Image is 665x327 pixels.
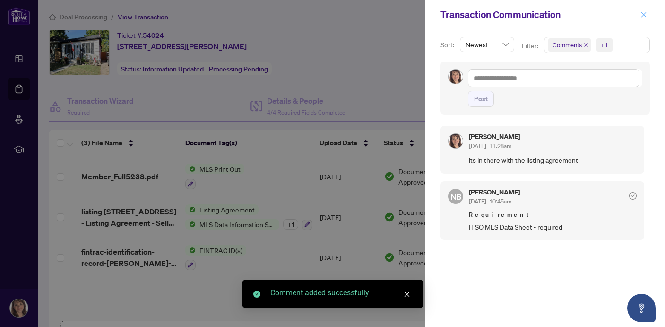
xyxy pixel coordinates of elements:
a: Close [402,289,412,300]
button: Open asap [627,294,656,322]
span: [DATE], 11:28am [469,142,511,150]
div: Comment added successfully [270,287,412,299]
span: close [584,43,588,47]
span: NB [450,190,461,203]
h5: [PERSON_NAME] [469,189,520,195]
span: ITSO MLS Data Sheet - required [469,221,637,232]
div: +1 [601,40,608,50]
span: close [640,11,647,18]
p: Sort: [440,40,456,50]
div: Transaction Communication [440,8,638,22]
span: its in there with the listing agreement [469,155,637,166]
img: Profile Icon [449,134,463,148]
p: Filter: [522,41,540,51]
span: Requirement [469,210,637,220]
span: check-circle [629,192,637,200]
span: Comments [548,38,591,52]
span: close [404,291,410,298]
span: Comments [553,40,582,50]
span: check-circle [253,291,260,298]
img: Profile Icon [449,70,463,84]
span: Newest [466,37,509,52]
h5: [PERSON_NAME] [469,133,520,140]
button: Post [468,91,494,107]
span: [DATE], 10:45am [469,198,511,205]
